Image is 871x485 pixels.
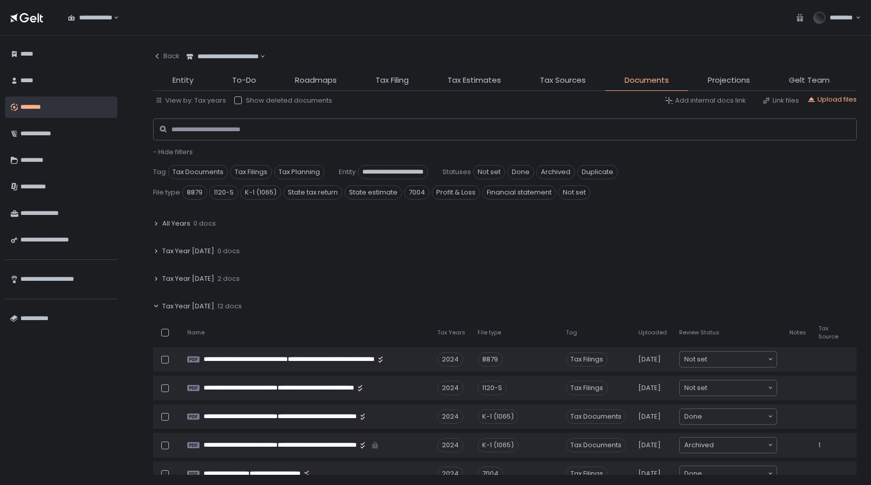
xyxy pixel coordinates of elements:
div: K-1 (1065) [478,409,518,424]
span: Financial statement [482,185,556,200]
span: 2 docs [217,274,240,283]
span: Tag [566,329,577,336]
span: Tax Filings [566,352,608,367]
span: Tag [153,167,166,177]
input: Search for option [112,13,113,23]
div: Search for option [180,46,265,67]
span: [DATE] [638,412,661,421]
input: Search for option [702,411,767,422]
span: Tax Filings [566,381,608,395]
span: Documents [625,75,669,86]
span: All Years [162,219,190,228]
span: Not set [473,165,505,179]
span: Tax Year [DATE] [162,247,214,256]
span: Not set [684,354,707,365]
div: Back [153,52,180,61]
span: Name [187,329,205,336]
div: 8879 [478,352,503,367]
span: Tax Year [DATE] [162,302,214,311]
span: Entity [339,167,356,177]
span: Uploaded [638,329,667,336]
button: Link files [762,96,799,105]
span: Not set [684,383,707,393]
span: Tax Filing [376,75,409,86]
span: Roadmaps [295,75,337,86]
button: Upload files [807,95,857,104]
div: Search for option [680,380,777,396]
span: Tax Sources [540,75,586,86]
div: Search for option [680,466,777,481]
span: 7004 [404,185,430,200]
span: Archived [536,165,575,179]
input: Search for option [714,440,767,450]
span: Done [684,469,702,479]
button: Back [153,46,180,66]
span: Tax Source [818,325,838,340]
span: Profit & Loss [432,185,480,200]
span: Gelt Team [789,75,830,86]
span: Tax Filings [230,165,272,179]
input: Search for option [707,354,767,365]
span: 1120-S [209,185,238,200]
div: 2024 [437,352,463,367]
span: Tax Planning [274,165,325,179]
span: Tax Documents [566,438,626,452]
span: [DATE] [638,355,661,364]
span: Not set [558,185,590,200]
div: Search for option [61,7,119,29]
span: Archived [684,440,714,450]
span: Tax Documents [168,165,228,179]
span: 0 docs [217,247,240,256]
span: 1 [818,441,820,450]
span: Tax Filings [566,467,608,481]
div: Search for option [680,409,777,424]
button: - Hide filters [153,148,193,157]
span: [DATE] [638,383,661,393]
span: Done [507,165,534,179]
div: 2024 [437,381,463,395]
span: State tax return [283,185,342,200]
span: File type [478,329,501,336]
span: Tax Years [437,329,465,336]
span: Done [684,411,702,422]
input: Search for option [702,469,767,479]
div: 2024 [437,438,463,452]
div: 2024 [437,409,463,424]
span: Tax Documents [566,409,626,424]
div: 1120-S [478,381,507,395]
span: 12 docs [217,302,242,311]
span: [DATE] [638,441,661,450]
span: File type [153,188,180,197]
div: Search for option [680,438,777,453]
span: [DATE] [638,469,661,478]
span: Statuses [442,167,471,177]
span: State estimate [344,185,402,200]
span: Duplicate [577,165,618,179]
span: 0 docs [193,219,216,228]
input: Search for option [707,383,767,393]
span: Tax Estimates [447,75,501,86]
span: Tax Year [DATE] [162,274,214,283]
button: View by: Tax years [155,96,226,105]
span: K-1 (1065) [240,185,281,200]
button: Add internal docs link [665,96,746,105]
span: Projections [708,75,750,86]
span: To-Do [232,75,256,86]
div: 7004 [478,467,503,481]
span: Entity [172,75,193,86]
div: Search for option [680,352,777,367]
span: 8879 [182,185,207,200]
span: Notes [789,329,806,336]
div: 2024 [437,467,463,481]
span: Review Status [679,329,719,336]
div: K-1 (1065) [478,438,518,452]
